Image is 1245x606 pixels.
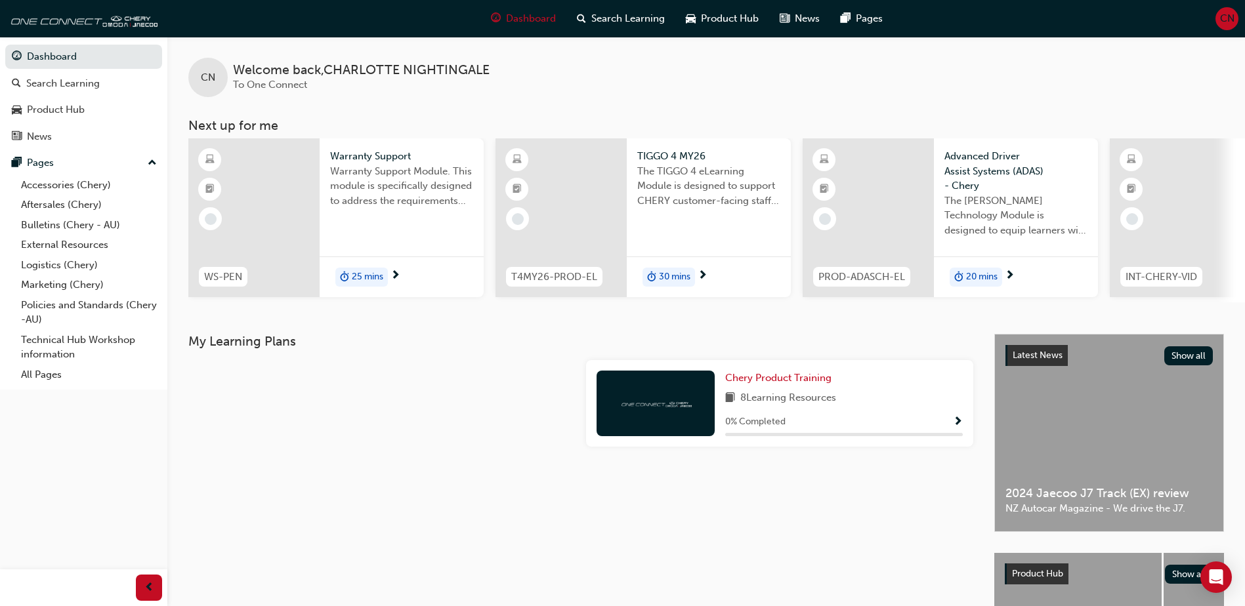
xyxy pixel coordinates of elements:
[16,275,162,295] a: Marketing (Chery)
[16,215,162,235] a: Bulletins (Chery - AU)
[725,372,832,384] span: Chery Product Training
[659,270,690,285] span: 30 mins
[830,5,893,32] a: pages-iconPages
[591,11,665,26] span: Search Learning
[1165,565,1214,584] button: Show all
[1220,11,1234,26] span: CN
[205,213,217,225] span: learningRecordVerb_NONE-icon
[513,181,522,198] span: booktick-icon
[26,76,100,91] div: Search Learning
[566,5,675,32] a: search-iconSearch Learning
[233,79,307,91] span: To One Connect
[675,5,769,32] a: car-iconProduct Hub
[1126,270,1197,285] span: INT-CHERY-VID
[12,51,22,63] span: guage-icon
[27,155,54,171] div: Pages
[820,181,829,198] span: booktick-icon
[1127,181,1136,198] span: booktick-icon
[1005,563,1213,584] a: Product HubShow all
[330,164,473,209] span: Warranty Support Module. This module is specifically designed to address the requirements and pro...
[620,397,692,409] img: oneconnect
[637,164,780,209] span: The TIGGO 4 eLearning Module is designed to support CHERY customer-facing staff with the product ...
[740,390,836,407] span: 8 Learning Resources
[994,334,1224,532] a: Latest NewsShow all2024 Jaecoo J7 Track (EX) reviewNZ Autocar Magazine - We drive the J7.
[725,371,837,386] a: Chery Product Training
[1005,270,1015,282] span: next-icon
[5,71,162,96] a: Search Learning
[27,129,52,144] div: News
[795,11,820,26] span: News
[698,270,707,282] span: next-icon
[205,181,215,198] span: booktick-icon
[352,270,383,285] span: 25 mins
[512,213,524,225] span: learningRecordVerb_NONE-icon
[16,195,162,215] a: Aftersales (Chery)
[954,269,963,286] span: duration-icon
[16,175,162,195] a: Accessories (Chery)
[780,10,790,27] span: news-icon
[841,10,851,27] span: pages-icon
[1013,350,1063,361] span: Latest News
[16,330,162,365] a: Technical Hub Workshop information
[340,269,349,286] span: duration-icon
[5,45,162,69] a: Dashboard
[1126,213,1138,225] span: learningRecordVerb_NONE-icon
[16,365,162,385] a: All Pages
[12,104,22,116] span: car-icon
[5,42,162,151] button: DashboardSearch LearningProduct HubNews
[803,138,1098,297] a: PROD-ADASCH-ELAdvanced Driver Assist Systems (ADAS) - CheryThe [PERSON_NAME] Technology Module is...
[12,157,22,169] span: pages-icon
[148,155,157,172] span: up-icon
[944,149,1087,193] span: Advanced Driver Assist Systems (ADAS) - Chery
[511,270,597,285] span: T4MY26-PROD-EL
[1005,486,1213,501] span: 2024 Jaecoo J7 Track (EX) review
[491,10,501,27] span: guage-icon
[5,98,162,122] a: Product Hub
[16,295,162,330] a: Policies and Standards (Chery -AU)
[1005,501,1213,516] span: NZ Autocar Magazine - We drive the J7.
[577,10,586,27] span: search-icon
[769,5,830,32] a: news-iconNews
[390,270,400,282] span: next-icon
[686,10,696,27] span: car-icon
[12,78,21,90] span: search-icon
[233,63,490,78] span: Welcome back , CHARLOTTE NIGHTINGALE
[513,151,522,169] span: learningResourceType_ELEARNING-icon
[5,151,162,175] button: Pages
[1127,151,1136,169] span: learningResourceType_ELEARNING-icon
[330,149,473,164] span: Warranty Support
[953,416,963,428] span: Show Progress
[16,235,162,255] a: External Resources
[205,151,215,169] span: learningResourceType_ELEARNING-icon
[1164,346,1213,365] button: Show all
[966,270,998,285] span: 20 mins
[1200,561,1232,593] div: Open Intercom Messenger
[144,580,154,596] span: prev-icon
[188,334,973,349] h3: My Learning Plans
[637,149,780,164] span: TIGGO 4 MY26
[856,11,883,26] span: Pages
[188,138,484,297] a: WS-PENWarranty SupportWarranty Support Module. This module is specifically designed to address th...
[818,270,905,285] span: PROD-ADASCH-EL
[16,255,162,275] a: Logistics (Chery)
[12,131,22,143] span: news-icon
[819,213,831,225] span: learningRecordVerb_NONE-icon
[480,5,566,32] a: guage-iconDashboard
[701,11,759,26] span: Product Hub
[1012,568,1063,579] span: Product Hub
[167,118,1245,133] h3: Next up for me
[1215,7,1238,30] button: CN
[7,5,158,31] img: oneconnect
[725,414,786,430] span: 0 % Completed
[27,102,85,117] div: Product Hub
[204,270,242,285] span: WS-PEN
[820,151,829,169] span: learningResourceType_ELEARNING-icon
[506,11,556,26] span: Dashboard
[496,138,791,297] a: T4MY26-PROD-ELTIGGO 4 MY26The TIGGO 4 eLearning Module is designed to support CHERY customer-faci...
[944,193,1087,238] span: The [PERSON_NAME] Technology Module is designed to equip learners with essential knowledge about ...
[725,390,735,407] span: book-icon
[1005,345,1213,366] a: Latest NewsShow all
[647,269,656,286] span: duration-icon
